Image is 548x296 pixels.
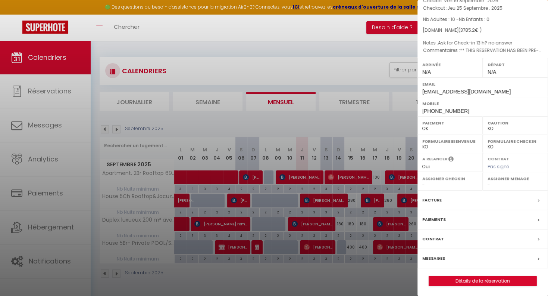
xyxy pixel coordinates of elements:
[422,80,543,88] label: Email
[447,5,502,11] span: Jeu 25 Septembre . 2025
[423,47,542,54] p: Commentaires :
[422,89,511,95] span: [EMAIL_ADDRESS][DOMAIN_NAME]
[422,196,442,204] label: Facture
[488,138,543,145] label: Formulaire Checkin
[429,276,537,286] button: Détails de la réservation
[422,69,431,75] span: N/A
[422,138,478,145] label: Formulaire Bienvenue
[438,40,512,46] span: Ask for Check-in 13 h? no answer
[422,175,478,182] label: Assigner Checkin
[423,39,542,47] p: Notes :
[423,4,542,12] p: Checkout :
[422,100,543,107] label: Mobile
[488,163,509,170] span: Pas signé
[460,27,475,33] span: 3785.2
[423,27,542,34] div: [DOMAIN_NAME]
[422,216,446,223] label: Paiements
[422,156,447,162] label: A relancer
[459,16,489,22] span: Nb Enfants : 0
[488,119,543,127] label: Caution
[488,175,543,182] label: Assigner Menage
[6,3,28,25] button: Ouvrir le widget de chat LiveChat
[516,262,542,290] iframe: Chat
[429,276,536,286] a: Détails de la réservation
[458,27,482,33] span: ( € )
[488,69,496,75] span: N/A
[422,119,478,127] label: Paiement
[423,16,489,22] span: Nb Adultes : 10 -
[448,156,454,164] i: Sélectionner OUI si vous souhaiter envoyer les séquences de messages post-checkout
[488,156,509,161] label: Contrat
[422,255,445,262] label: Messages
[422,108,469,114] span: [PHONE_NUMBER]
[422,235,444,243] label: Contrat
[488,61,543,68] label: Départ
[422,61,478,68] label: Arrivée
